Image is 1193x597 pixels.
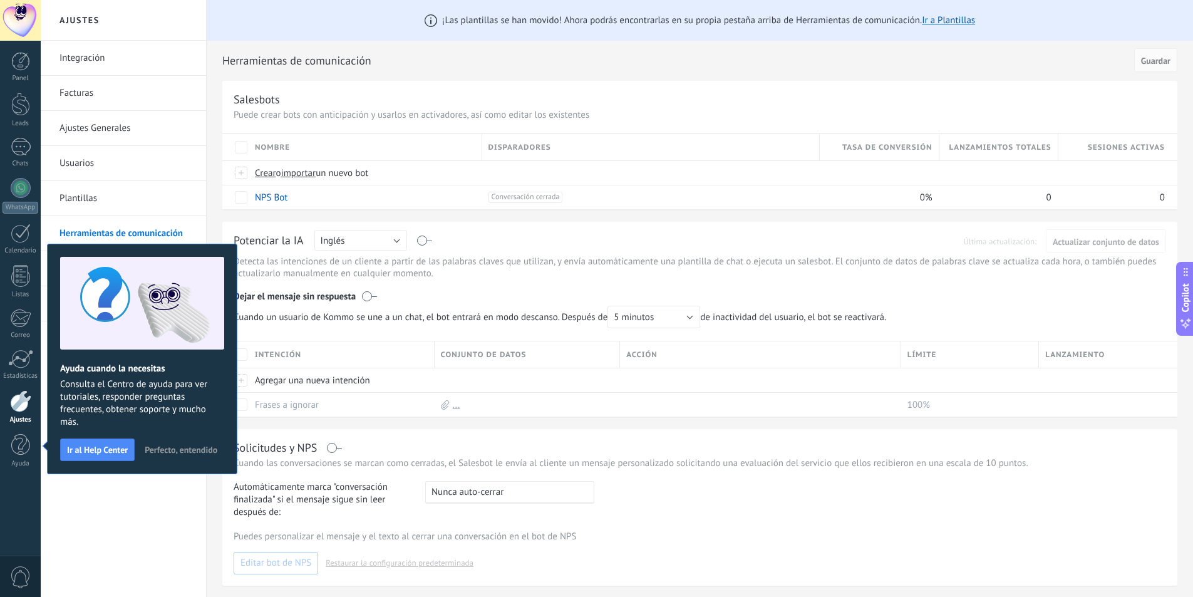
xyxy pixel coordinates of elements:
span: 0% [920,192,932,204]
a: Plantillas [59,181,194,216]
div: 0 [939,185,1052,209]
div: Ayuda [3,460,39,468]
div: Agregar una nueva intención [249,368,428,392]
a: Herramientas de comunicación [59,216,194,251]
span: Nombre [255,142,290,153]
div: 0% [820,185,932,209]
div: Calendario [3,247,39,255]
span: ¡Las plantillas se han movido! Ahora podrás encontrarlas en su propia pestaña arriba de Herramien... [442,14,975,26]
span: Disparadores [488,142,551,153]
p: Detecta las intenciones de un cliente a partir de las palabras claves que utilizan, y envía autom... [234,256,1166,279]
div: Dejar el mensaje sin respuesta [234,282,1166,306]
div: 0 [1058,185,1165,209]
div: Correo [3,331,39,340]
li: Usuarios [41,146,206,181]
li: Herramientas de comunicación [41,216,206,251]
span: Copilot [1179,283,1192,312]
div: Potenciar la IA [234,233,304,249]
span: Límite [907,349,937,361]
h2: Ayuda cuando la necesitas [60,363,224,375]
a: Ir a Plantillas [922,14,975,26]
span: 0 [1046,192,1051,204]
span: 100% [907,399,930,411]
div: Ajustes [3,416,39,424]
li: Facturas [41,76,206,111]
button: Perfecto, entendido [139,440,223,459]
span: de inactividad del usuario, el bot se reactivará. [234,306,893,328]
span: Tasa de conversión [842,142,932,153]
div: Estadísticas [3,372,39,380]
button: 5 minutos [607,306,700,328]
span: Lanzamiento [1045,349,1105,361]
span: Automáticamente marca "conversación finalizada" si el mensaje sigue sin leer después de: [234,481,414,519]
span: Ir al Help Center [67,445,128,454]
div: Salesbots [234,92,280,106]
span: Inglés [321,235,345,247]
span: Perfecto, entendido [145,445,217,454]
span: Conversación cerrada [488,192,563,203]
a: Usuarios [59,146,194,181]
span: Acción [626,349,658,361]
span: Lanzamientos totales [949,142,1051,153]
span: 5 minutos [614,311,654,323]
div: Solicitudes y NPS [234,440,317,455]
span: 0 [1160,192,1165,204]
a: Frases a ignorar [255,399,319,411]
span: o [276,167,281,179]
a: ... [453,399,460,411]
p: Cuando las conversaciones se marcan como cerradas, el Salesbot le envía al cliente un mensaje per... [234,457,1166,469]
span: importar [281,167,316,179]
span: Conjunto de datos [441,349,527,361]
span: Nunca auto-cerrar [431,486,504,498]
button: Ir al Help Center [60,439,135,461]
li: Integración [41,41,206,76]
button: Guardar [1134,48,1177,72]
li: Plantillas [41,181,206,216]
div: Listas [3,291,39,299]
div: Panel [3,75,39,83]
span: Cuando un usuario de Kommo se une a un chat, el bot entrará en modo descanso. Después de [234,306,700,328]
span: Sesiones activas [1088,142,1165,153]
div: 100% [901,393,1033,417]
p: Puedes personalizar el mensaje y el texto al cerrar una conversación en el bot de NPS [234,531,1166,542]
span: Crear [255,167,276,179]
li: Ajustes Generales [41,111,206,146]
button: Inglés [314,230,407,251]
p: Puede crear bots con anticipación y usarlos en activadores, así como editar los existentes [234,109,1166,121]
span: Guardar [1141,56,1170,65]
div: Leads [3,120,39,128]
span: un nuevo bot [316,167,368,179]
div: WhatsApp [3,202,38,214]
h2: Herramientas de comunicación [222,48,1130,73]
a: Integración [59,41,194,76]
a: Ajustes Generales [59,111,194,146]
a: NPS Bot [255,192,287,204]
span: Intención [255,349,301,361]
span: Consulta el Centro de ayuda para ver tutoriales, responder preguntas frecuentes, obtener soporte ... [60,378,224,428]
a: Facturas [59,76,194,111]
div: Chats [3,160,39,168]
